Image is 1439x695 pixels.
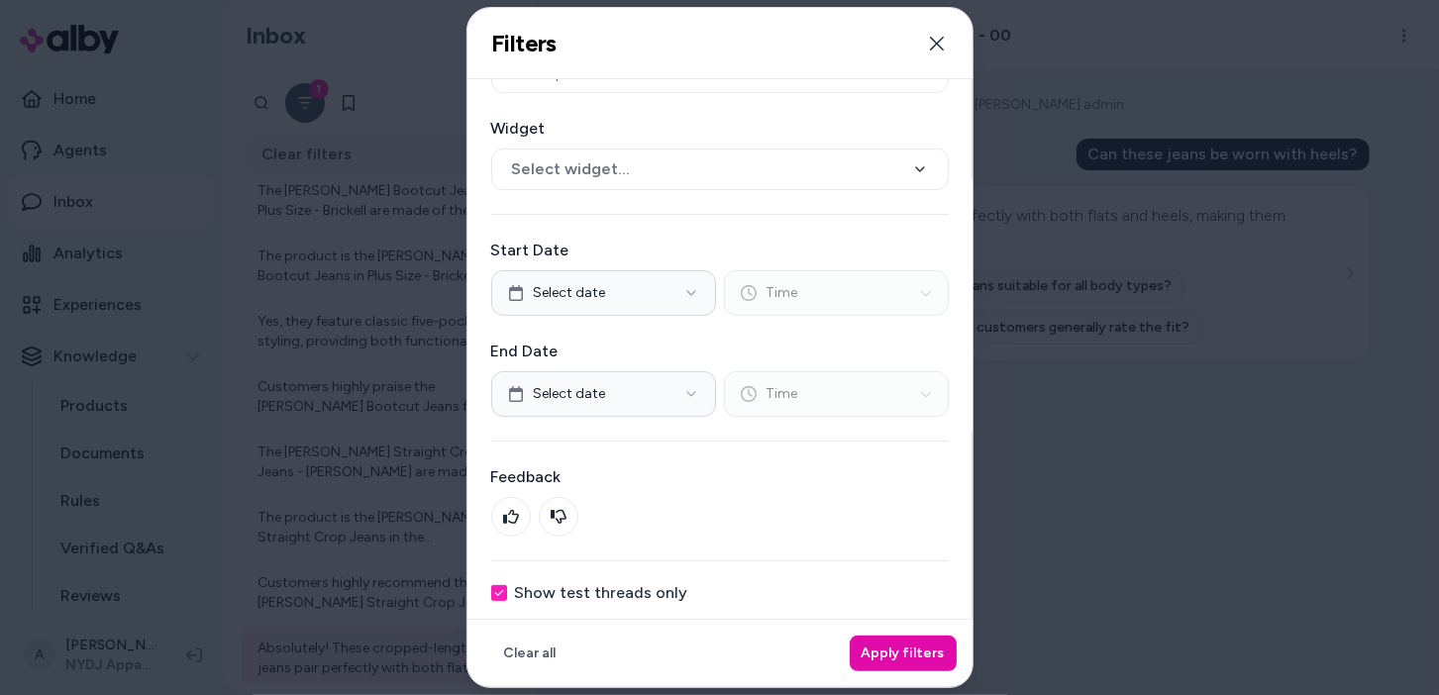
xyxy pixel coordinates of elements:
[491,371,716,417] button: Select date
[534,384,606,404] span: Select date
[491,29,557,58] h2: Filters
[491,117,949,141] label: Widget
[491,270,716,316] button: Select date
[515,585,688,601] label: Show test threads only
[491,465,949,489] label: Feedback
[491,340,949,363] label: End Date
[850,636,957,671] button: Apply filters
[512,64,615,84] span: Select product..
[491,239,949,262] label: Start Date
[491,149,949,190] button: Select widget...
[491,636,567,671] button: Clear all
[534,283,606,303] span: Select date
